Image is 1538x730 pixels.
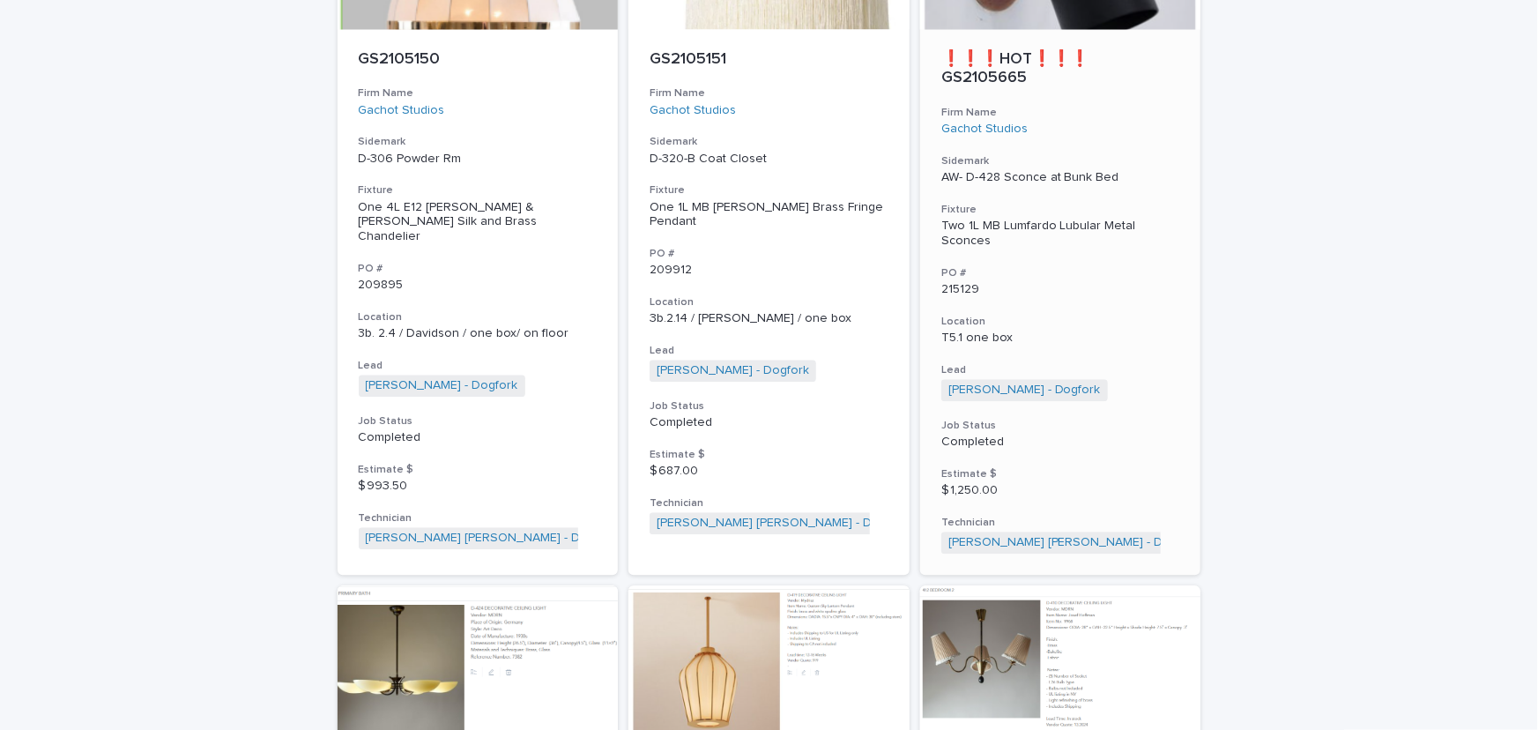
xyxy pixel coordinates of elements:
p: D-306 Powder Rm [359,152,598,167]
p: Completed [359,430,598,445]
a: [PERSON_NAME] - Dogfork [657,363,809,378]
h3: Sidemark [941,154,1180,168]
p: $ 1,250.00 [941,483,1180,498]
h3: Technician [650,496,888,510]
a: [PERSON_NAME] - Dogfork [366,378,518,393]
a: Gachot Studios [650,103,736,118]
h3: Firm Name [359,86,598,101]
a: [PERSON_NAME] [PERSON_NAME] - Dogfork - Technician [657,516,979,531]
p: 3b. 2.4 / Davidson / one box/ on floor [359,326,598,341]
a: [PERSON_NAME] [PERSON_NAME] - Dogfork - Technician [948,535,1271,550]
p: 3b.2.14 / [PERSON_NAME] / one box [650,311,888,326]
h3: Fixture [941,203,1180,217]
p: 215129 [941,282,1180,297]
h3: Estimate $ [650,448,888,462]
h3: Location [650,295,888,309]
a: [PERSON_NAME] - Dogfork [948,383,1101,398]
p: $ 993.50 [359,479,598,494]
p: Completed [650,415,888,430]
p: ❗❗❗HOT❗❗❗ GS2105665 [941,50,1180,88]
h3: Fixture [650,183,888,197]
p: Completed [941,435,1180,450]
h3: Lead [941,363,1180,377]
h3: Lead [650,344,888,358]
h3: PO # [941,266,1180,280]
h3: Firm Name [650,86,888,101]
h3: Job Status [941,419,1180,433]
h3: PO # [359,262,598,276]
p: T5.1 one box [941,331,1180,346]
div: One 1L MB [PERSON_NAME] Brass Fringe Pendant [650,200,888,230]
h3: PO # [650,247,888,261]
h3: Estimate $ [359,463,598,477]
h3: Estimate $ [941,467,1180,481]
h3: Fixture [359,183,598,197]
h3: Sidemark [359,135,598,149]
a: [PERSON_NAME] [PERSON_NAME] - Dogfork - Technician [366,531,688,546]
p: $ 687.00 [650,464,888,479]
h3: Location [359,310,598,324]
h3: Job Status [650,399,888,413]
p: 209895 [359,278,598,293]
a: Gachot Studios [359,103,445,118]
h3: Location [941,315,1180,329]
p: D-320-B Coat Closet [650,152,888,167]
h3: Firm Name [941,106,1180,120]
p: AW- D-428 Sconce at Bunk Bed [941,170,1180,185]
p: GS2105151 [650,50,888,70]
h3: Technician [941,516,1180,530]
h3: Lead [359,359,598,373]
p: 209912 [650,263,888,278]
div: Two 1L MB Lumfardo Lubular Metal Sconces [941,219,1180,249]
a: Gachot Studios [941,122,1028,137]
div: One 4L E12 [PERSON_NAME] & [PERSON_NAME] Silk and Brass Chandelier [359,200,598,244]
h3: Sidemark [650,135,888,149]
h3: Job Status [359,414,598,428]
h3: Technician [359,511,598,525]
p: GS2105150 [359,50,598,70]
